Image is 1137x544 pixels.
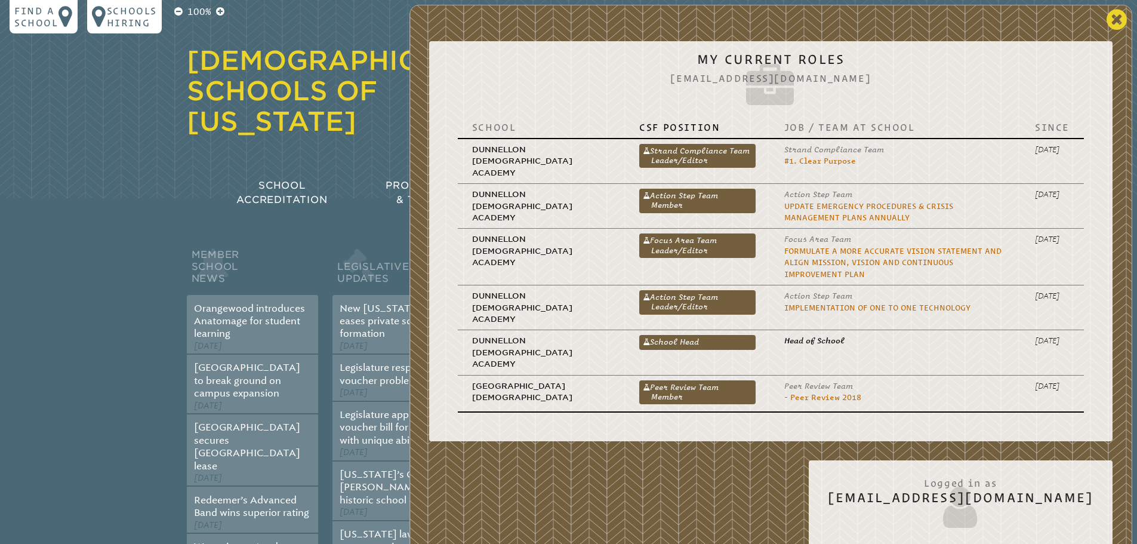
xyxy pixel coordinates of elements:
span: Action Step Team [784,190,852,199]
p: Job / Team at School [784,121,1006,133]
h2: [EMAIL_ADDRESS][DOMAIN_NAME] [828,471,1093,531]
p: [DATE] [1035,335,1070,346]
p: Schools Hiring [107,5,157,29]
p: Dunnellon [DEMOGRAPHIC_DATA] Academy [472,189,611,223]
span: [DATE] [340,507,368,517]
a: #1. Clear Purpose [784,156,856,165]
span: Focus Area Team [784,235,851,244]
a: Formulate a more accurate vision statement and align mission, vision and Continuous Improvement Plan [784,247,1002,279]
a: [GEOGRAPHIC_DATA] to break ground on campus expansion [194,362,300,399]
a: [US_STATE]’s Governor [PERSON_NAME] signs historic school choice bill [340,469,455,506]
p: Dunnellon [DEMOGRAPHIC_DATA] Academy [472,335,611,370]
a: Action Step Team Leader/Editor [639,290,755,314]
p: [DATE] [1035,144,1070,155]
span: Peer Review Team [784,382,853,391]
a: School Head [639,335,755,349]
a: Orangewood introduces Anatomage for student learning [194,303,305,340]
h2: Member School News [187,246,318,295]
a: Redeemer’s Advanced Band wins superior rating [194,494,309,518]
p: Dunnellon [DEMOGRAPHIC_DATA] Academy [472,290,611,325]
p: CSF Position [639,121,755,133]
h2: Legislative Updates [332,246,464,295]
a: Legislature approves voucher bill for students with unique abilities [340,409,451,446]
p: Since [1035,121,1070,133]
span: Action Step Team [784,291,852,300]
span: [DATE] [340,341,368,351]
a: [GEOGRAPHIC_DATA] secures [GEOGRAPHIC_DATA] lease [194,422,300,471]
span: [DATE] [194,401,222,411]
p: [GEOGRAPHIC_DATA][DEMOGRAPHIC_DATA] [472,380,611,404]
a: Strand Compliance Team Leader/Editor [639,144,755,168]
p: 100% [185,5,214,19]
p: Dunnellon [DEMOGRAPHIC_DATA] Academy [472,233,611,268]
span: School Accreditation [236,180,327,205]
a: New [US_STATE] law eases private school formation [340,303,438,340]
span: Logged in as [828,471,1093,490]
a: - Peer Review 2018 [784,393,861,402]
span: [DATE] [340,447,368,457]
p: Head of School [784,335,975,346]
a: Update Emergency Procedures & Crisis Management Plans Annually [784,202,953,222]
span: Strand Compliance Team [784,145,884,154]
p: Find a school [14,5,58,29]
p: School [472,121,611,133]
span: [DATE] [340,388,368,398]
p: [DATE] [1035,290,1070,302]
a: [DEMOGRAPHIC_DATA] Schools of [US_STATE] [187,45,525,137]
p: [DATE] [1035,380,1070,392]
span: [DATE] [194,473,222,483]
a: Legislature responds to voucher problems [340,362,446,386]
a: Peer Review Team Member [639,380,755,404]
a: Action Step Team Member [639,189,755,213]
a: Focus Area Team Leader/Editor [639,233,755,257]
span: Professional Development & Teacher Certification [386,180,560,205]
span: [DATE] [194,520,222,530]
h2: My Current Roles [448,52,1093,112]
a: Implementation of One to One Technology [784,303,970,312]
p: Dunnellon [DEMOGRAPHIC_DATA] Academy [472,144,611,179]
span: [DATE] [194,341,222,351]
p: [DATE] [1035,189,1070,200]
p: [DATE] [1035,233,1070,245]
